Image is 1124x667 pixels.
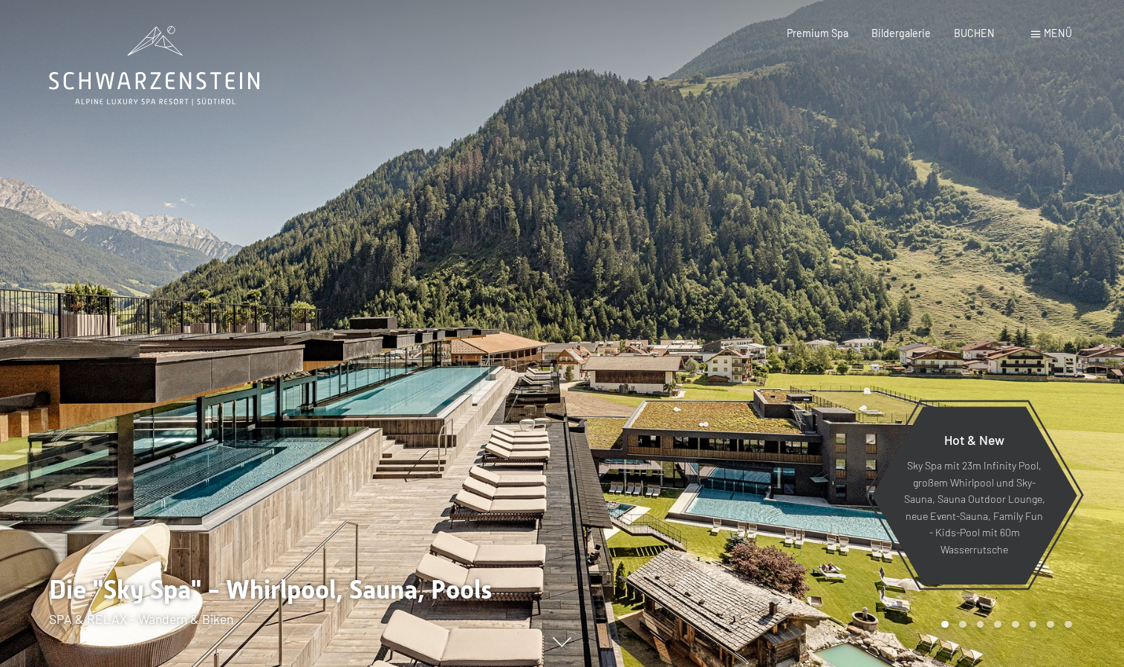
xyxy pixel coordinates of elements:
[787,27,848,39] a: Premium Spa
[1044,27,1072,39] span: Menü
[954,27,995,39] a: BUCHEN
[903,458,1045,559] p: Sky Spa mit 23m Infinity Pool, großem Whirlpool und Sky-Sauna, Sauna Outdoor Lounge, neue Event-S...
[871,27,931,39] a: Bildergalerie
[941,621,949,628] div: Carousel Page 1 (Current Slide)
[871,406,1078,585] a: Hot & New Sky Spa mit 23m Infinity Pool, großem Whirlpool und Sky-Sauna, Sauna Outdoor Lounge, ne...
[1047,621,1054,628] div: Carousel Page 7
[936,621,1071,628] div: Carousel Pagination
[959,621,967,628] div: Carousel Page 2
[994,621,1001,628] div: Carousel Page 4
[1030,621,1037,628] div: Carousel Page 6
[1012,621,1019,628] div: Carousel Page 5
[977,621,984,628] div: Carousel Page 3
[944,432,1004,448] span: Hot & New
[1065,621,1072,628] div: Carousel Page 8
